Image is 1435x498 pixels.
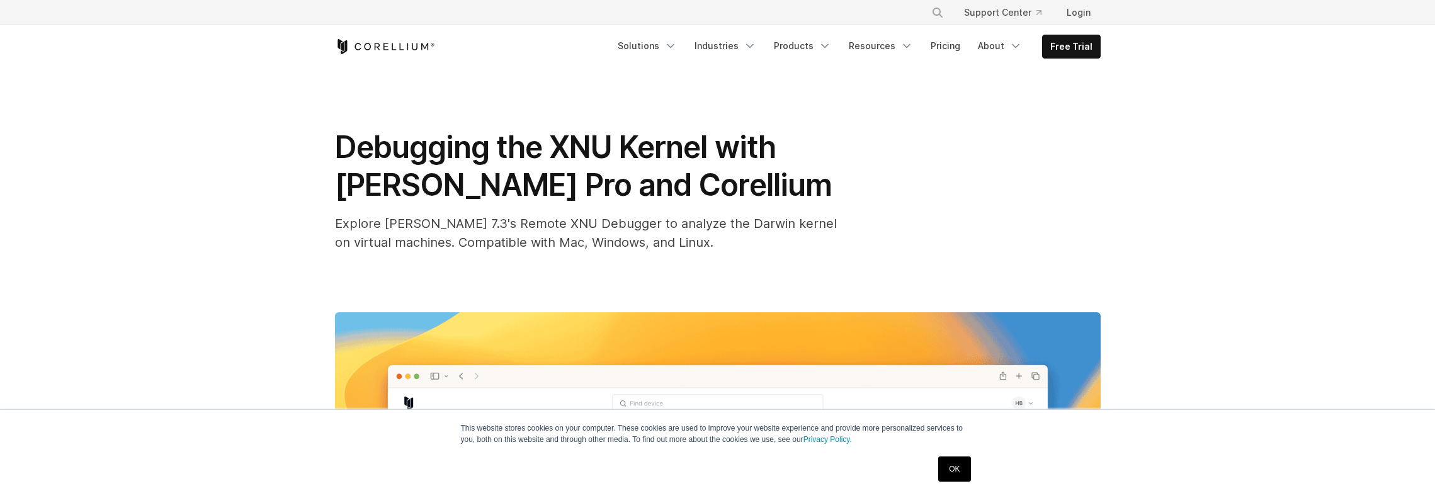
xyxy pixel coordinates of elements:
[1057,1,1101,24] a: Login
[970,35,1029,57] a: About
[461,422,975,445] p: This website stores cookies on your computer. These cookies are used to improve your website expe...
[841,35,921,57] a: Resources
[938,456,970,482] a: OK
[926,1,949,24] button: Search
[916,1,1101,24] div: Navigation Menu
[954,1,1052,24] a: Support Center
[610,35,684,57] a: Solutions
[610,35,1101,59] div: Navigation Menu
[1043,35,1100,58] a: Free Trial
[335,128,832,203] span: Debugging the XNU Kernel with [PERSON_NAME] Pro and Corellium
[335,39,435,54] a: Corellium Home
[335,216,837,250] span: Explore [PERSON_NAME] 7.3's Remote XNU Debugger to analyze the Darwin kernel on virtual machines....
[923,35,968,57] a: Pricing
[766,35,839,57] a: Products
[687,35,764,57] a: Industries
[803,435,852,444] a: Privacy Policy.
